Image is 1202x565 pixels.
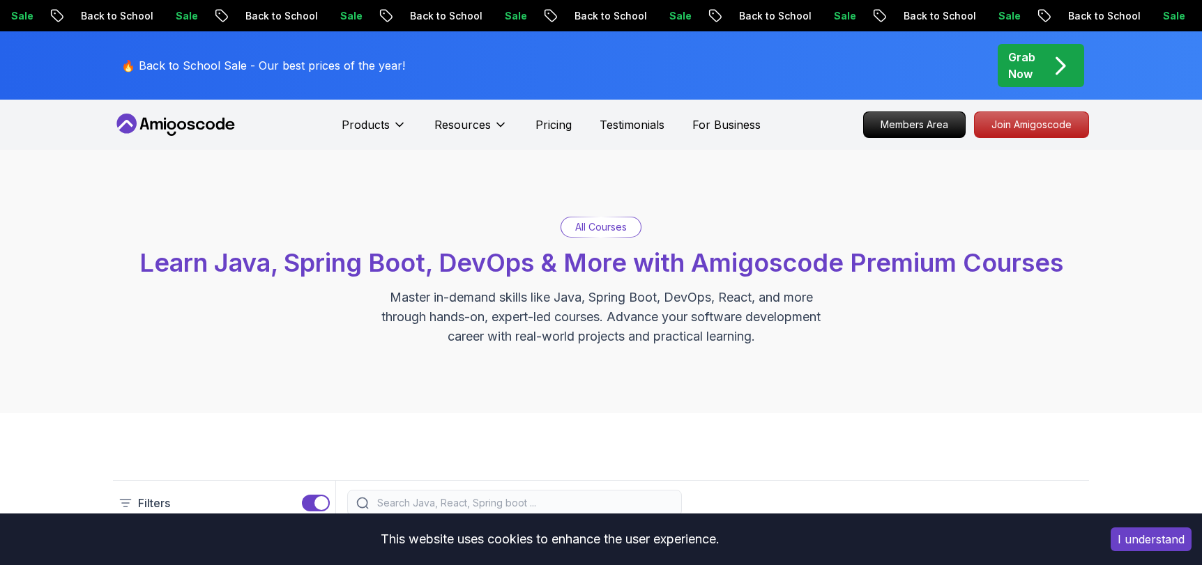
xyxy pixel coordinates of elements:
[974,111,1089,138] a: Join Amigoscode
[367,288,835,346] p: Master in-demand skills like Java, Spring Boot, DevOps, React, and more through hands-on, expert-...
[96,9,191,23] p: Back to School
[975,112,1088,137] p: Join Amigoscode
[26,9,71,23] p: Sale
[138,495,170,511] p: Filters
[425,9,520,23] p: Back to School
[139,247,1063,278] span: Learn Java, Spring Boot, DevOps & More with Amigoscode Premium Courses
[849,9,894,23] p: Sale
[10,524,1090,555] div: This website uses cookies to enhance the user experience.
[1008,49,1035,82] p: Grab Now
[434,116,508,144] button: Resources
[590,9,685,23] p: Back to School
[685,9,729,23] p: Sale
[342,116,390,133] p: Products
[919,9,1014,23] p: Back to School
[863,111,966,138] a: Members Area
[342,116,406,144] button: Products
[191,9,236,23] p: Sale
[261,9,356,23] p: Back to School
[535,116,572,133] a: Pricing
[1014,9,1058,23] p: Sale
[754,9,849,23] p: Back to School
[356,9,400,23] p: Sale
[374,496,673,510] input: Search Java, React, Spring boot ...
[864,112,965,137] p: Members Area
[1111,527,1192,551] button: Accept cookies
[121,57,405,74] p: 🔥 Back to School Sale - Our best prices of the year!
[600,116,664,133] a: Testimonials
[434,116,491,133] p: Resources
[1083,9,1178,23] p: Back to School
[520,9,565,23] p: Sale
[692,116,761,133] a: For Business
[575,220,627,234] p: All Courses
